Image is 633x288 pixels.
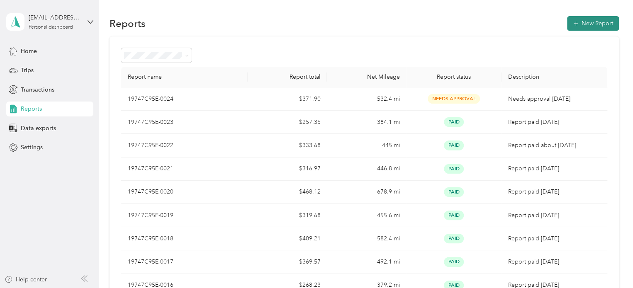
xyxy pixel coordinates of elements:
[21,124,56,133] span: Data exports
[508,94,601,104] p: Needs approval [DATE]
[508,211,601,220] p: Report paid [DATE]
[327,227,406,250] td: 582.4 mi
[128,141,173,150] p: 19747C95E-0022
[248,157,327,181] td: $316.97
[248,67,327,87] th: Report total
[444,187,464,197] span: Paid
[444,140,464,150] span: Paid
[413,73,494,80] div: Report status
[21,104,42,113] span: Reports
[128,94,173,104] p: 19747C95E-0024
[508,257,601,266] p: Report paid [DATE]
[444,164,464,174] span: Paid
[508,141,601,150] p: Report paid about [DATE]
[327,134,406,157] td: 445 mi
[327,67,406,87] th: Net Mileage
[327,250,406,273] td: 492.1 mi
[508,118,601,127] p: Report paid [DATE]
[21,85,54,94] span: Transactions
[21,66,34,75] span: Trips
[128,257,173,266] p: 19747C95E-0017
[248,250,327,273] td: $369.57
[508,234,601,243] p: Report paid [DATE]
[248,227,327,250] td: $409.21
[29,13,80,22] div: [EMAIL_ADDRESS][DOMAIN_NAME]
[502,67,607,87] th: Description
[428,94,480,104] span: Needs Approval
[29,25,73,30] div: Personal dashboard
[248,134,327,157] td: $333.68
[327,204,406,227] td: 455.6 mi
[248,204,327,227] td: $319.68
[248,181,327,204] td: $468.12
[327,87,406,111] td: 532.4 mi
[444,257,464,266] span: Paid
[587,242,633,288] iframe: Everlance-gr Chat Button Frame
[327,157,406,181] td: 446.8 mi
[248,111,327,134] td: $257.35
[128,164,173,173] p: 19747C95E-0021
[21,47,37,56] span: Home
[327,111,406,134] td: 384.1 mi
[444,211,464,220] span: Paid
[444,234,464,243] span: Paid
[508,164,601,173] p: Report paid [DATE]
[128,118,173,127] p: 19747C95E-0023
[128,211,173,220] p: 19747C95E-0019
[327,181,406,204] td: 678.9 mi
[128,234,173,243] p: 19747C95E-0018
[567,16,619,31] button: New Report
[444,117,464,127] span: Paid
[5,275,47,284] button: Help center
[110,19,146,28] h1: Reports
[508,187,601,196] p: Report paid [DATE]
[21,143,43,152] span: Settings
[121,67,248,87] th: Report name
[128,187,173,196] p: 19747C95E-0020
[248,87,327,111] td: $371.90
